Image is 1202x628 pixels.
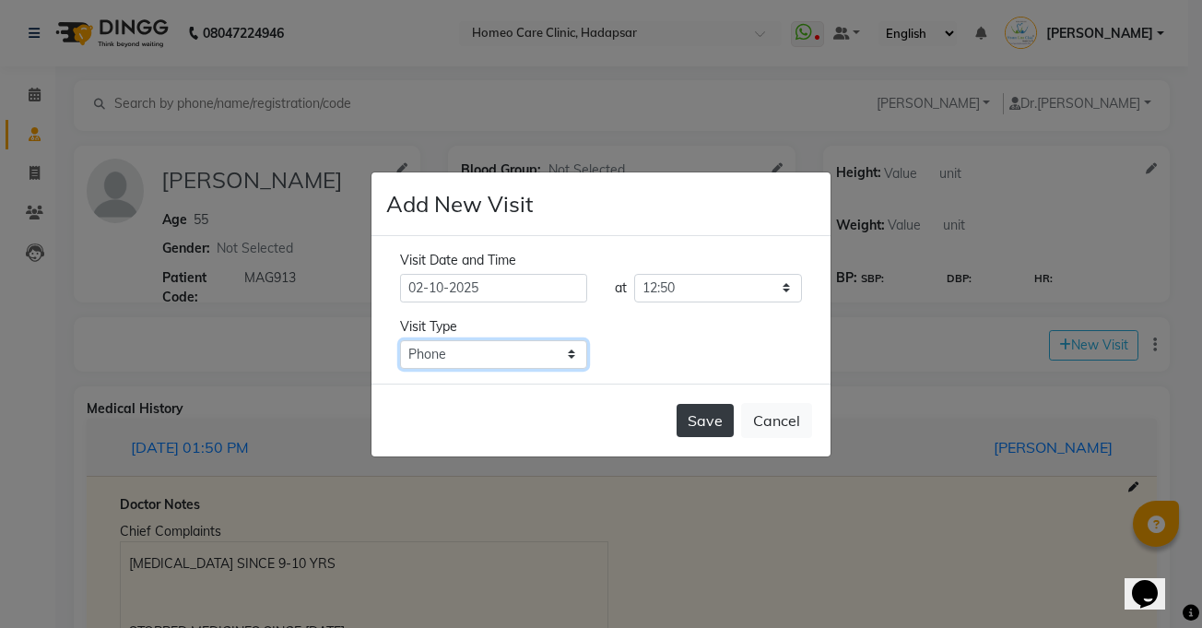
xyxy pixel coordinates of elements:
[400,274,587,302] input: select date
[677,404,734,437] button: Save
[400,251,802,270] div: Visit Date and Time
[400,317,802,337] div: Visit Type
[386,187,533,220] h4: Add New Visit
[741,403,812,438] button: Cancel
[1125,554,1184,610] iframe: chat widget
[615,278,627,298] div: at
